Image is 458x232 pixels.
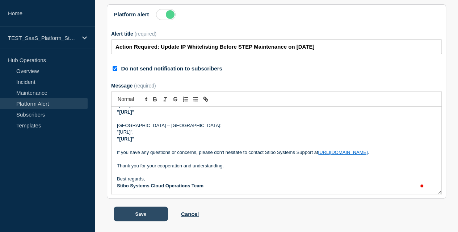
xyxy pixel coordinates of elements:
[181,211,199,217] a: Cancel
[114,11,149,17] label: Platform alert
[201,95,211,103] button: Toggle link
[180,95,190,103] button: Toggle ordered list
[8,35,77,41] p: TEST_SaaS_Platform_Status
[114,95,150,103] span: Font size
[112,107,441,194] div: To enrich screen reader interactions, please activate Accessibility in Grammarly extension settings
[111,83,442,89] div: Message
[113,66,117,71] input: Do not send notification to subscribers
[117,176,436,182] p: Best regards,
[134,83,156,89] span: (required)
[114,207,168,221] button: Save
[318,150,367,155] a: [URL][DOMAIN_NAME]
[190,95,201,103] button: Toggle bulleted list
[117,163,436,169] p: Thank you for your cooperation and understanding.
[111,31,442,37] div: Alert title
[170,95,180,103] button: Toggle strikethrough text
[117,109,134,115] strong: "[URL]"
[117,129,436,135] p: "[URL]",
[111,39,442,54] input: Alert title
[134,31,156,37] span: (required)
[117,136,134,142] strong: "[URL]"
[160,95,170,103] button: Toggle italic text
[150,95,160,103] button: Toggle bold text
[117,149,436,156] p: If you have any questions or concerns, please don't hesitate to contact Stibo Systems Support at .
[117,122,436,129] p: [GEOGRAPHIC_DATA] – [GEOGRAPHIC_DATA]:
[121,65,222,72] label: Do not send notification to subscribers
[117,183,203,188] strong: Stibo Systems Cloud Operations Team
